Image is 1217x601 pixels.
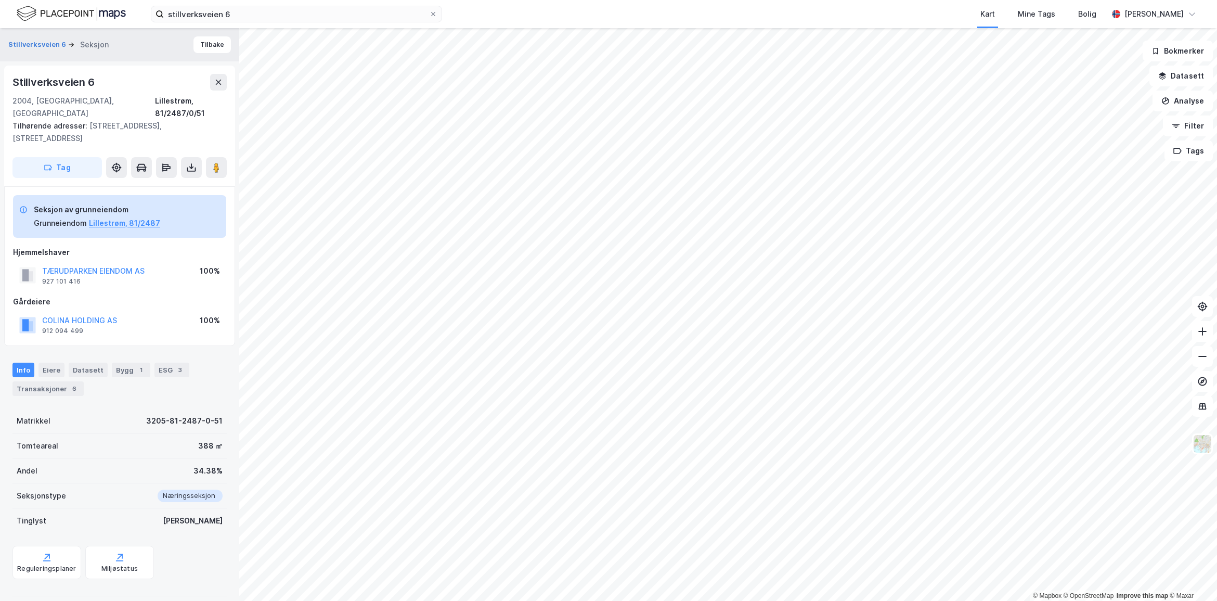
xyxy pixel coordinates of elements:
div: Info [12,363,34,377]
div: Grunneiendom [34,217,87,229]
button: Bokmerker [1143,41,1213,61]
iframe: Chat Widget [1165,551,1217,601]
div: Hjemmelshaver [13,246,226,259]
div: 100% [200,265,220,277]
button: Lillestrøm, 81/2487 [89,217,160,229]
button: Stillverksveien 6 [8,40,68,50]
div: Bolig [1078,8,1096,20]
a: OpenStreetMap [1064,592,1114,599]
div: Tinglyst [17,515,46,527]
div: 912 094 499 [42,327,83,335]
div: 6 [69,383,80,394]
div: Kart [980,8,995,20]
input: Søk på adresse, matrikkel, gårdeiere, leietakere eller personer [164,6,429,22]
div: Transaksjoner [12,381,84,396]
a: Improve this map [1117,592,1168,599]
div: Lillestrøm, 81/2487/0/51 [155,95,227,120]
div: Gårdeiere [13,296,226,308]
button: Analyse [1153,91,1213,111]
div: [PERSON_NAME] [1124,8,1184,20]
div: ESG [154,363,189,377]
img: Z [1193,434,1212,454]
div: Matrikkel [17,415,50,427]
img: logo.f888ab2527a4732fd821a326f86c7f29.svg [17,5,126,23]
div: Andel [17,465,37,477]
button: Filter [1163,116,1213,136]
div: 2004, [GEOGRAPHIC_DATA], [GEOGRAPHIC_DATA] [12,95,155,120]
div: 3 [175,365,185,375]
div: 100% [200,314,220,327]
div: Reguleringsplaner [17,565,76,573]
div: 3205-81-2487-0-51 [146,415,223,427]
div: Kontrollprogram for chat [1165,551,1217,601]
div: Mine Tags [1018,8,1055,20]
div: Miljøstatus [101,565,138,573]
div: [STREET_ADDRESS], [STREET_ADDRESS] [12,120,218,145]
button: Tags [1164,140,1213,161]
div: Datasett [69,363,108,377]
div: Stillverksveien 6 [12,74,97,91]
div: Seksjon [80,39,109,51]
a: Mapbox [1033,592,1061,599]
span: Tilhørende adresser: [12,121,89,130]
button: Tag [12,157,102,178]
div: 927 101 416 [42,277,81,286]
div: Tomteareal [17,440,58,452]
div: Bygg [112,363,150,377]
div: [PERSON_NAME] [163,515,223,527]
button: Datasett [1149,66,1213,86]
div: 1 [136,365,146,375]
div: Eiere [38,363,64,377]
div: 388 ㎡ [198,440,223,452]
div: Seksjon av grunneiendom [34,203,160,216]
div: Seksjonstype [17,490,66,502]
div: 34.38% [193,465,223,477]
button: Tilbake [193,36,231,53]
